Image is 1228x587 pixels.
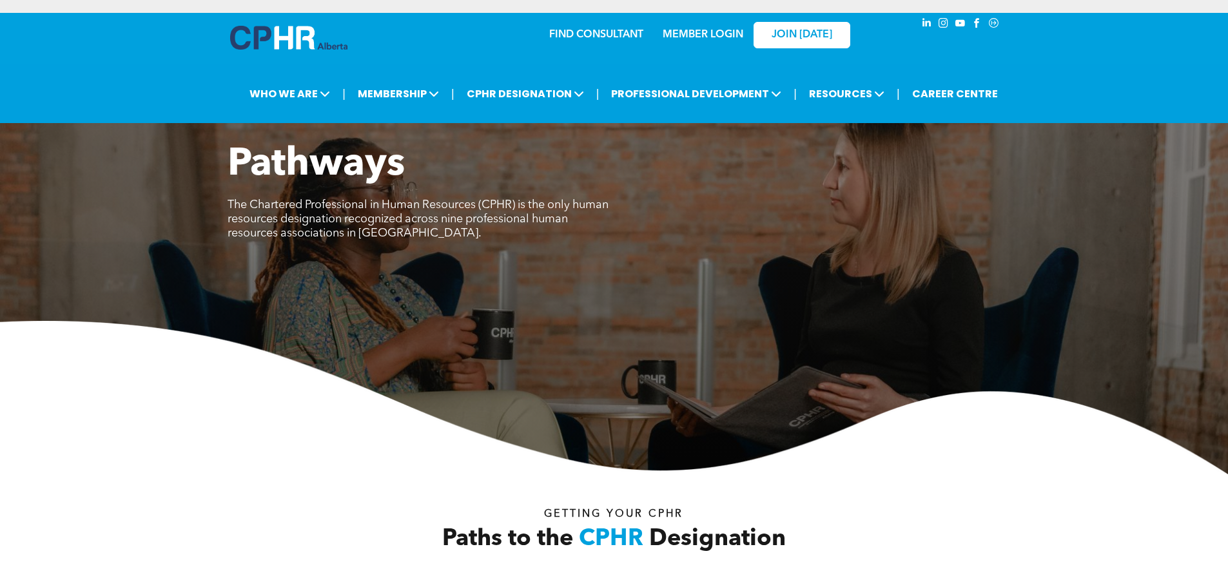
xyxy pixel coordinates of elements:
[805,82,888,106] span: RESOURCES
[754,22,850,48] a: JOIN [DATE]
[794,81,797,107] li: |
[970,16,984,34] a: facebook
[463,82,588,106] span: CPHR DESIGNATION
[246,82,334,106] span: WHO WE ARE
[442,528,573,551] span: Paths to the
[354,82,443,106] span: MEMBERSHIP
[228,199,609,239] span: The Chartered Professional in Human Resources (CPHR) is the only human resources designation reco...
[544,509,683,519] span: Getting your Cphr
[451,81,454,107] li: |
[663,30,743,40] a: MEMBER LOGIN
[549,30,643,40] a: FIND CONSULTANT
[937,16,951,34] a: instagram
[897,81,900,107] li: |
[920,16,934,34] a: linkedin
[228,146,405,184] span: Pathways
[649,528,786,551] span: Designation
[342,81,346,107] li: |
[230,26,347,50] img: A blue and white logo for cp alberta
[953,16,968,34] a: youtube
[579,528,643,551] span: CPHR
[908,82,1002,106] a: CAREER CENTRE
[596,81,599,107] li: |
[772,29,832,41] span: JOIN [DATE]
[607,82,785,106] span: PROFESSIONAL DEVELOPMENT
[987,16,1001,34] a: Social network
